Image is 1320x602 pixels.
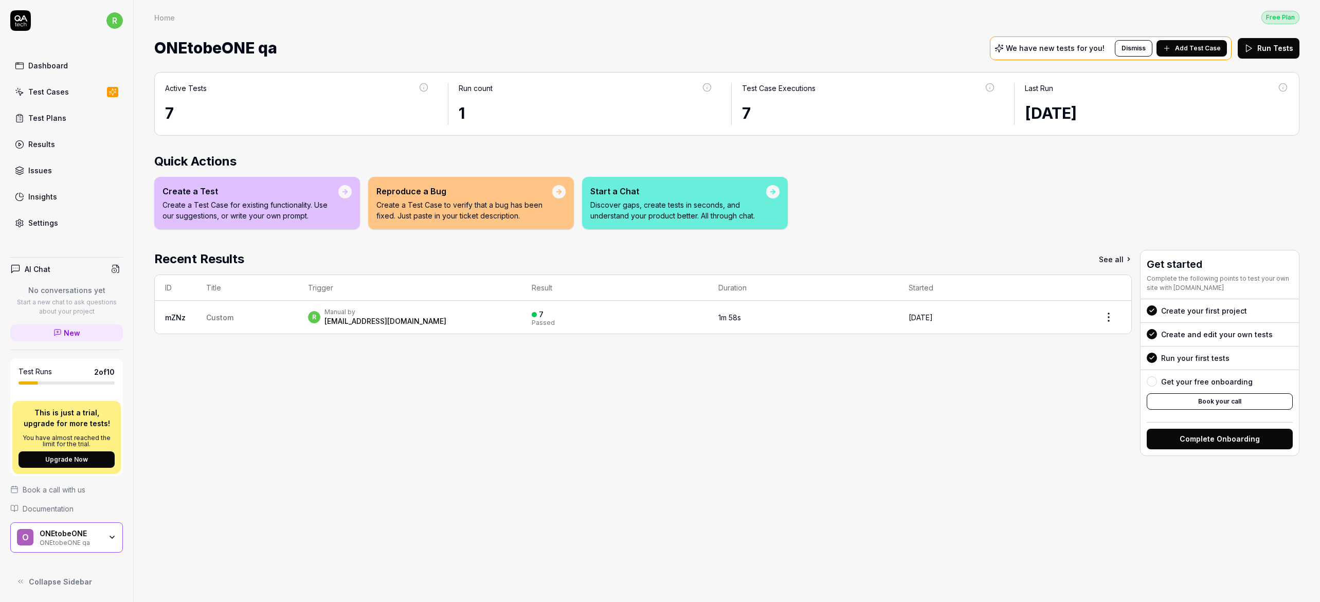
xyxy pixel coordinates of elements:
div: Run count [459,83,493,94]
span: O [17,529,33,545]
div: Insights [28,191,57,202]
h5: Test Runs [19,367,52,376]
button: Run Tests [1238,38,1299,59]
a: Documentation [10,503,123,514]
div: Create a Test [162,185,338,197]
div: Reproduce a Bug [376,185,552,197]
span: Add Test Case [1175,44,1221,53]
a: Book a call with us [10,484,123,495]
span: Book a call with us [23,484,85,495]
div: [EMAIL_ADDRESS][DOMAIN_NAME] [324,316,446,326]
button: Collapse Sidebar [10,571,123,592]
p: Discover gaps, create tests in seconds, and understand your product better. All through chat. [590,199,766,221]
h3: Get started [1147,257,1293,272]
span: Custom [206,313,233,322]
a: Issues [10,160,123,180]
a: Dashboard [10,56,123,76]
p: We have new tests for you! [1006,45,1105,52]
a: Settings [10,213,123,233]
div: Passed [532,320,555,326]
p: You have almost reached the limit for the trial. [19,435,115,447]
button: Complete Onboarding [1147,429,1293,449]
span: r [106,12,123,29]
p: Create a Test Case for existing functionality. Use our suggestions, or write your own prompt. [162,199,338,221]
h4: AI Chat [25,264,50,275]
th: Trigger [298,275,521,301]
th: ID [155,275,196,301]
div: 7 [165,102,429,125]
h2: Recent Results [154,250,244,268]
a: mZNz [165,313,186,322]
span: r [308,311,320,323]
a: See all [1099,250,1132,268]
button: OONEtobeONEONEtobeONE qa [10,522,123,553]
div: Create and edit your own tests [1161,329,1273,340]
div: Test Cases [28,86,69,97]
button: Book your call [1147,393,1293,410]
div: 1 [459,102,712,125]
span: ONEtobeONE qa [154,34,277,62]
div: Issues [28,165,52,176]
div: Test Plans [28,113,66,123]
div: ONEtobeONE [40,529,101,538]
div: Settings [28,217,58,228]
div: 7 [539,310,544,319]
div: Active Tests [165,83,207,94]
div: ONEtobeONE qa [40,538,101,546]
span: Collapse Sidebar [29,576,92,587]
a: Test Cases [10,82,123,102]
button: Upgrade Now [19,451,115,468]
th: Started [898,275,1086,301]
a: Insights [10,187,123,207]
div: Last Run [1025,83,1053,94]
a: New [10,324,123,341]
div: Results [28,139,55,150]
time: 1m 58s [718,313,741,322]
p: Start a new chat to ask questions about your project [10,298,123,316]
div: Free Plan [1261,11,1299,24]
p: No conversations yet [10,285,123,296]
div: Manual by [324,308,446,316]
div: Complete the following points to test your own site with [DOMAIN_NAME] [1147,274,1293,293]
span: Documentation [23,503,74,514]
div: Home [154,12,175,23]
time: [DATE] [1025,104,1077,122]
p: This is just a trial, upgrade for more tests! [19,407,115,429]
div: Dashboard [28,60,68,71]
div: Get your free onboarding [1161,376,1253,387]
th: Title [196,275,298,301]
button: Add Test Case [1156,40,1227,57]
button: Free Plan [1261,10,1299,24]
h2: Quick Actions [154,152,1299,171]
div: Test Case Executions [742,83,816,94]
th: Duration [708,275,898,301]
span: New [64,327,80,338]
th: Result [521,275,708,301]
button: Dismiss [1115,40,1152,57]
div: Create your first project [1161,305,1247,316]
div: Start a Chat [590,185,766,197]
div: Run your first tests [1161,353,1229,363]
time: [DATE] [909,313,933,322]
p: Create a Test Case to verify that a bug has been fixed. Just paste in your ticket description. [376,199,552,221]
span: 2 of 10 [94,367,115,377]
div: 7 [742,102,996,125]
button: r [106,10,123,31]
a: Test Plans [10,108,123,128]
a: Results [10,134,123,154]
